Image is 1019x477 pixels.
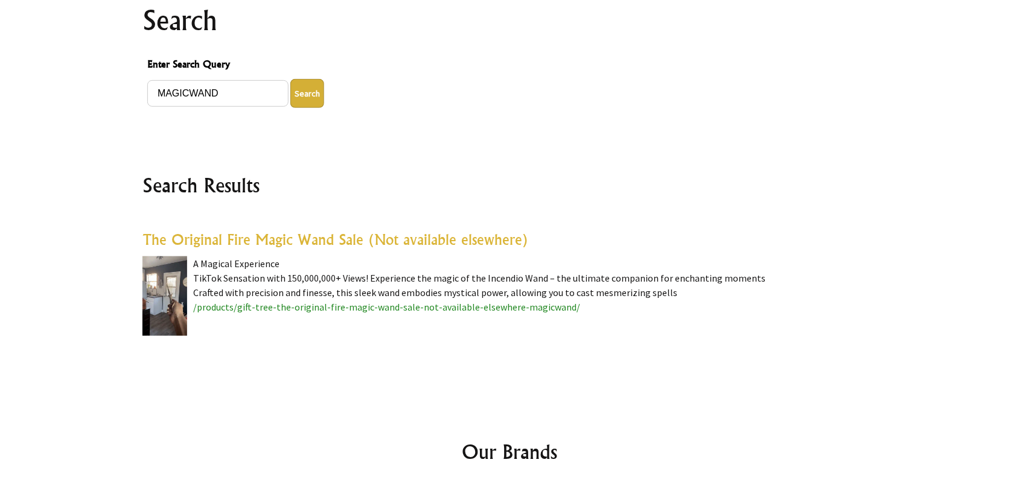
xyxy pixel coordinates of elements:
a: /products/gift-tree-the-original-fire-magic-wand-sale-not-available-elsewhere-magicwand/ [193,301,580,313]
a: The Original Fire Magic Wand Sale (Not available elsewhere) [142,230,528,248]
h2: Search Results [142,171,877,200]
span: Enter Search Query [147,57,872,74]
div: A Magical Experience TikTok Sensation with 150,000,000+ Views! Experience the magic of the Incend... [142,230,877,351]
button: Enter Search Query [290,79,324,108]
input: Enter Search Query [147,80,289,107]
img: The Original Fire Magic Wand Sale (Not available elsewhere) [142,256,187,336]
h2: Our Brands [152,437,867,466]
h1: Search [142,6,877,35]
